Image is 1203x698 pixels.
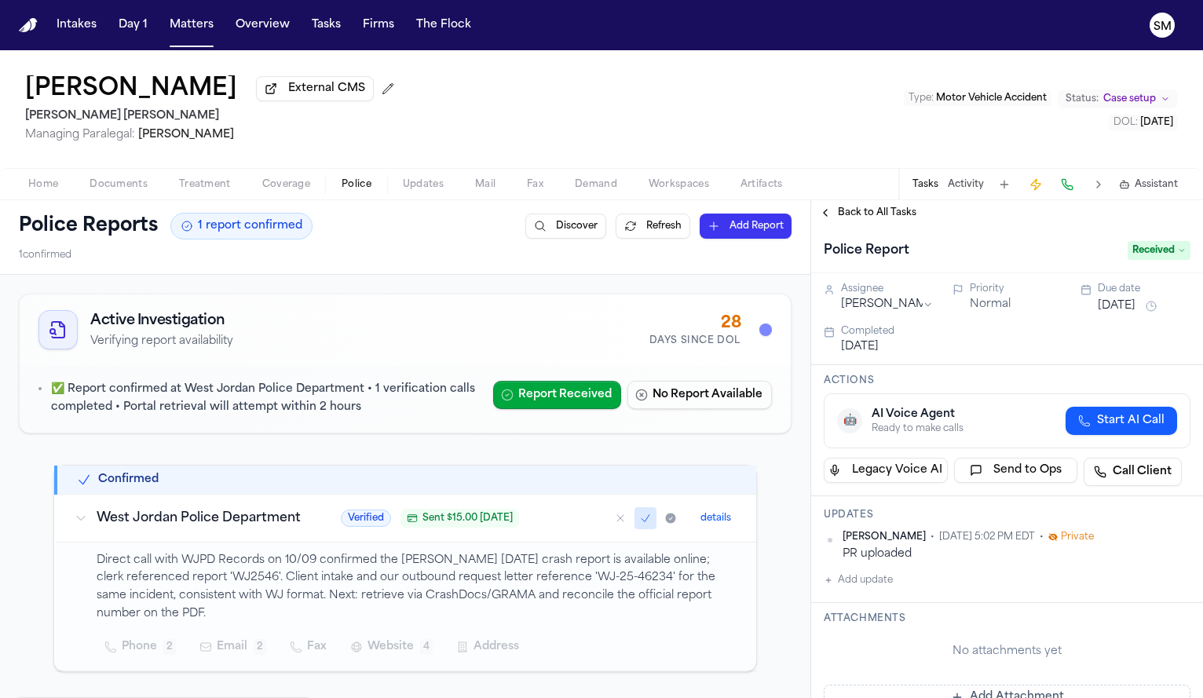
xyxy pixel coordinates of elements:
span: Managing Paralegal: [25,129,135,141]
span: 2 [254,639,266,655]
span: Case setup [1103,93,1156,105]
h1: Police Reports [19,214,158,239]
span: Fax [307,638,327,656]
button: Refresh [616,214,690,239]
span: [DATE] 5:02 PM EDT [939,531,1035,543]
button: The Flock [410,11,477,39]
button: Add update [824,571,893,590]
span: Received [1128,241,1190,260]
span: Email [217,638,247,656]
h2: Active Investigation [90,310,233,332]
span: Mail [475,178,495,191]
span: Coverage [262,178,310,191]
button: Email2 [192,633,276,661]
button: Edit matter name [25,75,237,104]
span: Demand [575,178,617,191]
h3: Attachments [824,612,1190,625]
button: Matters [163,11,220,39]
div: Completed [841,325,1190,338]
button: Activity [948,178,984,191]
button: Add Report [700,214,792,239]
div: Priority [970,283,1062,295]
p: Direct call with WJPD Records on 10/09 confirmed the [PERSON_NAME] [DATE] crash report is availab... [97,552,737,623]
button: Mark as confirmed [634,507,656,529]
span: Treatment [179,178,231,191]
span: Artifacts [740,178,783,191]
button: Legacy Voice AI [824,458,948,483]
button: External CMS [256,76,374,101]
button: Overview [229,11,296,39]
span: Private [1061,531,1094,543]
button: Change status from Case setup [1058,90,1178,108]
a: Home [19,18,38,33]
span: Workspaces [649,178,709,191]
span: [DATE] [1140,118,1173,127]
p: ✅ Report confirmed at West Jordan Police Department • 1 verification calls completed • Portal ret... [51,381,481,417]
h2: Confirmed [98,472,159,488]
button: Send to Ops [954,458,1078,483]
span: Sent $ 15.00 [DATE] [422,512,513,524]
span: 2 [163,639,176,655]
h1: [PERSON_NAME] [25,75,237,104]
div: Ready to make calls [872,422,963,435]
span: Verified [341,510,391,527]
h2: [PERSON_NAME] [PERSON_NAME] [25,107,400,126]
span: Police [342,178,371,191]
span: Assistant [1135,178,1178,191]
span: [PERSON_NAME] [843,531,926,543]
button: Mark as received [660,507,682,529]
span: [PERSON_NAME] [138,129,234,141]
text: SM [1154,21,1172,32]
button: Add Task [993,174,1015,196]
span: Fax [527,178,543,191]
h3: West Jordan Police Department [97,509,303,528]
div: No attachments yet [824,644,1190,660]
span: 1 confirmed [19,249,71,261]
button: Tasks [912,178,938,191]
span: 🤖 [843,413,857,429]
button: Sent $15.00 [DATE] [400,509,519,528]
span: Motor Vehicle Accident [936,93,1047,103]
div: Days Since DOL [649,334,740,347]
span: • [1040,531,1044,543]
button: Day 1 [112,11,154,39]
button: Website4 [342,633,442,661]
div: Assignee [841,283,934,295]
h3: Updates [824,509,1190,521]
button: Start AI Call [1066,407,1177,435]
span: 4 [420,639,433,655]
button: Make a Call [1056,174,1078,196]
button: Intakes [50,11,103,39]
p: Verifying report availability [90,334,233,349]
button: Edit DOL: 2025-09-16 [1109,115,1178,130]
button: [DATE] [841,339,879,355]
span: 1 report confirmed [198,218,302,234]
span: • [931,531,934,543]
button: Report Received [493,381,621,409]
button: Assistant [1119,178,1178,191]
button: No Report Available [627,381,772,409]
div: AI Voice Agent [872,407,963,422]
span: Status: [1066,93,1099,105]
button: Mark as no report [609,507,631,529]
button: Edit Type: Motor Vehicle Accident [904,90,1051,106]
span: Home [28,178,58,191]
button: Snooze task [1142,297,1161,316]
div: PR uploaded [843,546,1190,561]
span: External CMS [288,81,365,97]
button: Tasks [305,11,347,39]
img: Finch Logo [19,18,38,33]
span: Back to All Tasks [838,206,916,219]
button: Normal [970,297,1011,312]
a: Firms [357,11,400,39]
span: Website [367,638,414,656]
span: DOL : [1113,118,1138,127]
button: Address [448,633,528,661]
button: Phone2 [97,633,185,661]
span: Updates [403,178,444,191]
button: Discover [525,214,606,239]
